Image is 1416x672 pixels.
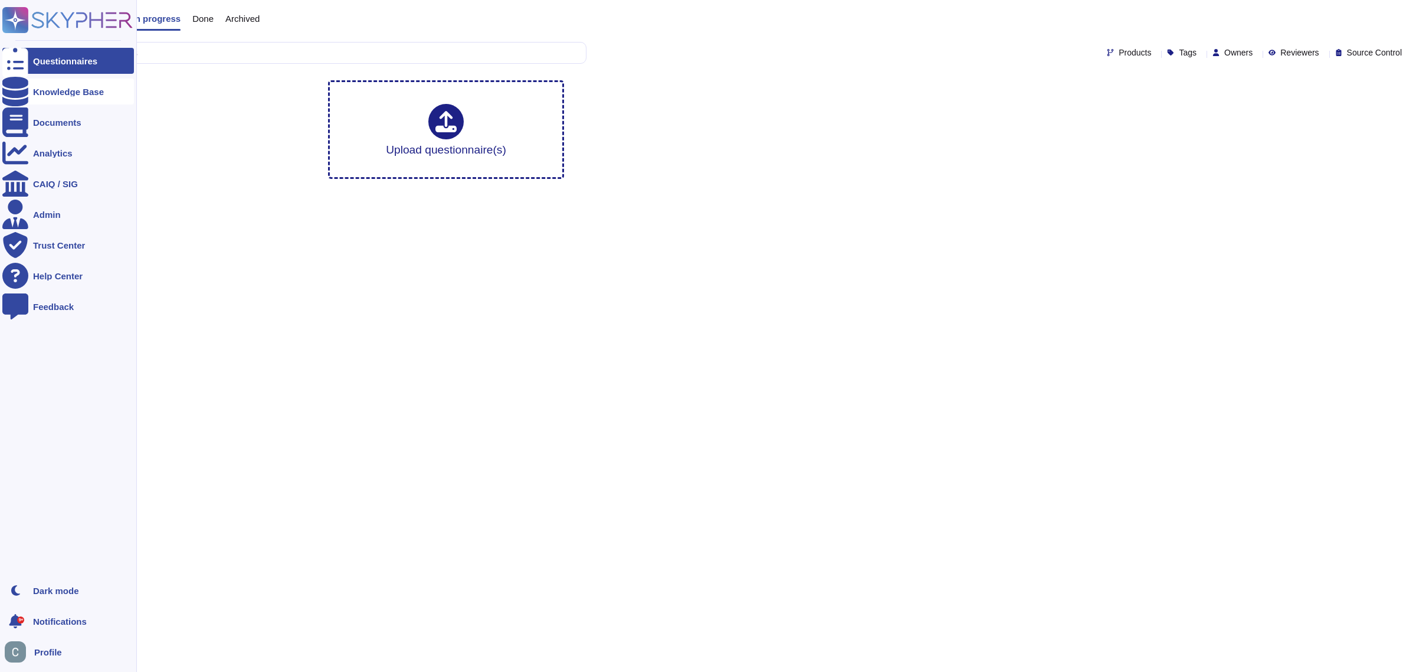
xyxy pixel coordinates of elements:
[2,201,134,227] a: Admin
[1280,48,1319,57] span: Reviewers
[386,104,506,155] div: Upload questionnaire(s)
[132,14,181,23] span: In progress
[1179,48,1197,57] span: Tags
[33,210,61,219] div: Admin
[33,302,74,311] div: Feedback
[17,616,24,624] div: 9+
[33,272,83,280] div: Help Center
[1224,48,1253,57] span: Owners
[33,118,81,127] div: Documents
[33,180,78,188] div: CAIQ / SIG
[1119,48,1151,57] span: Products
[2,48,134,74] a: Questionnaires
[225,14,260,23] span: Archived
[2,109,134,135] a: Documents
[33,87,104,96] div: Knowledge Base
[33,586,79,595] div: Dark mode
[2,79,134,105] a: Knowledge Base
[33,57,97,66] div: Questionnaires
[33,241,85,250] div: Trust Center
[2,171,134,197] a: CAIQ / SIG
[47,43,586,63] input: Search by keywords
[33,617,87,626] span: Notifications
[192,14,214,23] span: Done
[2,293,134,319] a: Feedback
[1347,48,1402,57] span: Source Control
[2,263,134,289] a: Help Center
[2,639,34,665] button: user
[2,140,134,166] a: Analytics
[2,232,134,258] a: Trust Center
[33,149,73,158] div: Analytics
[5,641,26,663] img: user
[34,648,62,657] span: Profile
